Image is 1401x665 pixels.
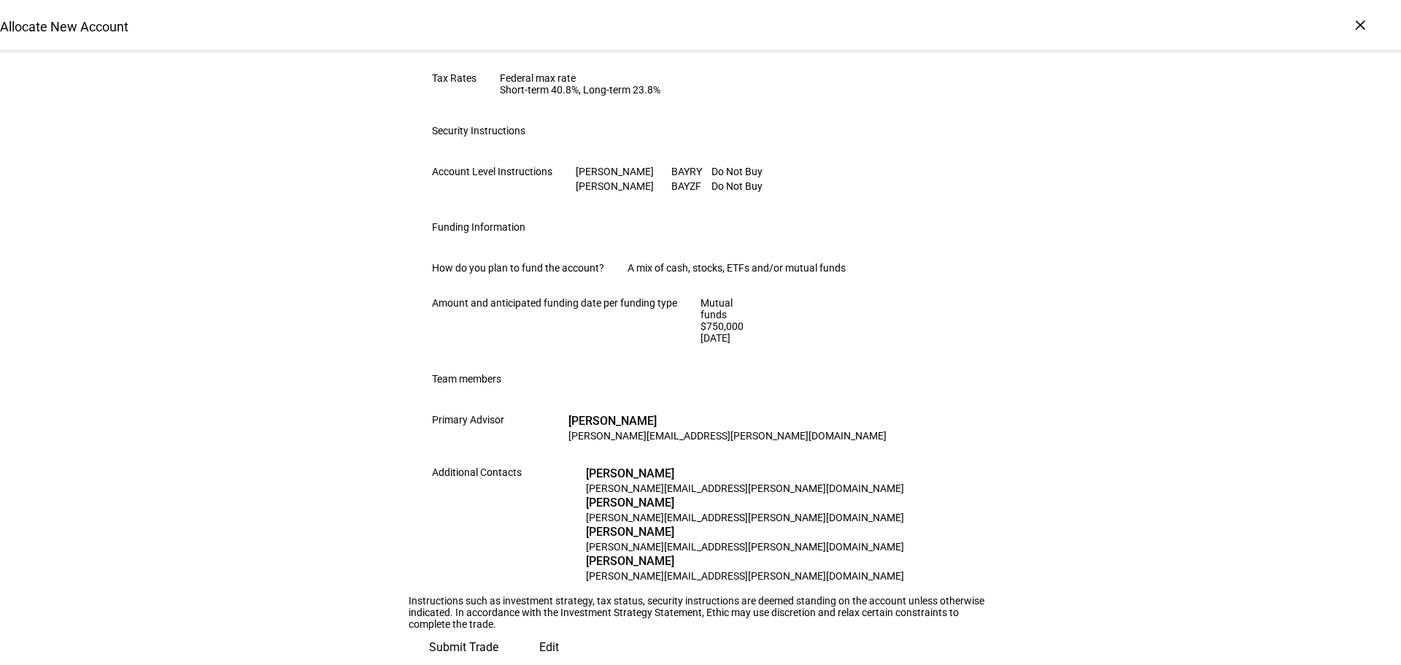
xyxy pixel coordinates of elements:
[568,428,887,443] div: [PERSON_NAME][EMAIL_ADDRESS][PERSON_NAME][DOMAIN_NAME]
[432,221,525,233] div: Funding Information
[586,496,904,510] div: [PERSON_NAME]
[576,166,657,177] div: [PERSON_NAME]
[545,525,574,554] div: KH
[432,414,504,426] div: Primary Advisor
[545,466,574,496] div: DY
[586,525,904,539] div: [PERSON_NAME]
[432,72,476,84] div: Tax Rates
[545,496,574,525] div: KK
[409,595,992,630] div: Instructions such as investment strategy, tax status, security instructions are deemed standing o...
[432,373,501,385] div: Team members
[528,414,557,443] div: HK
[432,125,525,137] div: Security Instructions
[700,332,720,344] div: [DATE]
[586,569,904,583] div: [PERSON_NAME][EMAIL_ADDRESS][PERSON_NAME][DOMAIN_NAME]
[700,297,720,320] div: Mutual funds
[432,297,677,309] div: Amount and anticipated funding date per funding type
[700,320,720,332] div: $750,000
[545,554,574,583] div: ES
[711,166,763,177] div: Do Not Buy
[586,481,904,496] div: [PERSON_NAME][EMAIL_ADDRESS][PERSON_NAME][DOMAIN_NAME]
[500,84,660,96] div: Short-term 40.8%, Long-term 23.8%
[500,72,660,96] div: Federal max rate
[519,630,579,665] button: Edit
[628,262,846,274] div: A mix of cash, stocks, ETFs and/or mutual funds
[409,630,519,665] button: Submit Trade
[586,539,904,554] div: [PERSON_NAME][EMAIL_ADDRESS][PERSON_NAME][DOMAIN_NAME]
[432,262,604,274] div: How do you plan to fund the account?
[539,630,559,665] span: Edit
[432,166,552,177] div: Account Level Instructions
[429,630,498,665] span: Submit Trade
[711,180,763,192] div: Do Not Buy
[576,180,657,192] div: [PERSON_NAME]
[1348,13,1372,36] div: ×
[586,554,904,569] div: [PERSON_NAME]
[586,466,904,481] div: [PERSON_NAME]
[586,510,904,525] div: [PERSON_NAME][EMAIL_ADDRESS][PERSON_NAME][DOMAIN_NAME]
[432,466,522,478] div: Additional Contacts
[671,166,711,177] div: BAYRY
[671,180,711,192] div: BAYZF
[568,414,887,428] div: [PERSON_NAME]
